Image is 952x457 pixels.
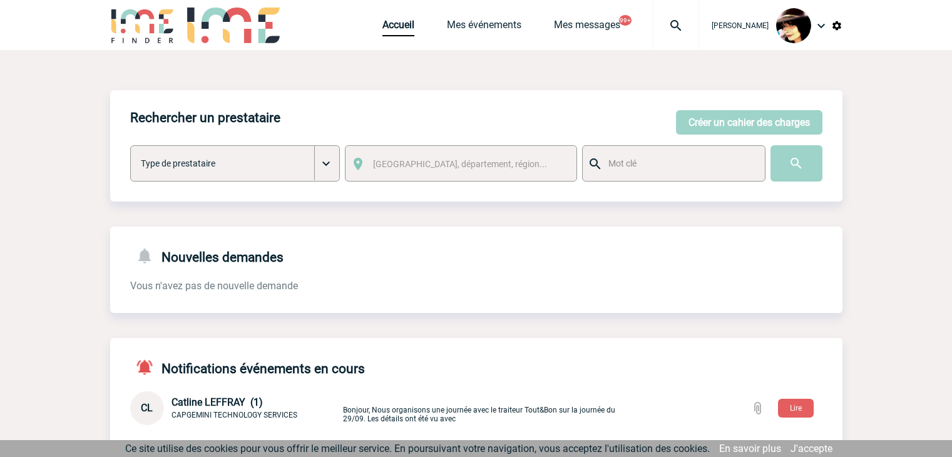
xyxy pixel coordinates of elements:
[130,401,637,413] a: CL Catline LEFFRAY (1) CAPGEMINI TECHNOLOGY SERVICES Bonjour, Nous organisons une journée avec le...
[130,358,365,376] h4: Notifications événements en cours
[712,21,769,30] span: [PERSON_NAME]
[719,443,781,454] a: En savoir plus
[382,19,414,36] a: Accueil
[778,399,814,418] button: Lire
[605,155,754,172] input: Mot clé
[791,443,832,454] a: J'accepte
[130,280,298,292] span: Vous n'avez pas de nouvelle demande
[768,401,824,413] a: Lire
[130,110,280,125] h4: Rechercher un prestataire
[619,15,632,26] button: 99+
[135,358,161,376] img: notifications-active-24-px-r.png
[110,8,175,43] img: IME-Finder
[171,411,297,419] span: CAPGEMINI TECHNOLOGY SERVICES
[447,19,521,36] a: Mes événements
[130,391,340,425] div: Conversation privée : Client - Agence
[171,396,263,408] span: Catline LEFFRAY (1)
[141,402,153,414] span: CL
[373,159,547,169] span: [GEOGRAPHIC_DATA], département, région...
[776,8,811,43] img: 101023-0.jpg
[130,247,284,265] h4: Nouvelles demandes
[125,443,710,454] span: Ce site utilise des cookies pour vous offrir le meilleur service. En poursuivant votre navigation...
[770,145,822,182] input: Submit
[343,394,637,423] p: Bonjour, Nous organisons une journée avec le traiteur Tout&Bon sur la journée du 29/09. Les détai...
[135,247,161,265] img: notifications-24-px-g.png
[554,19,620,36] a: Mes messages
